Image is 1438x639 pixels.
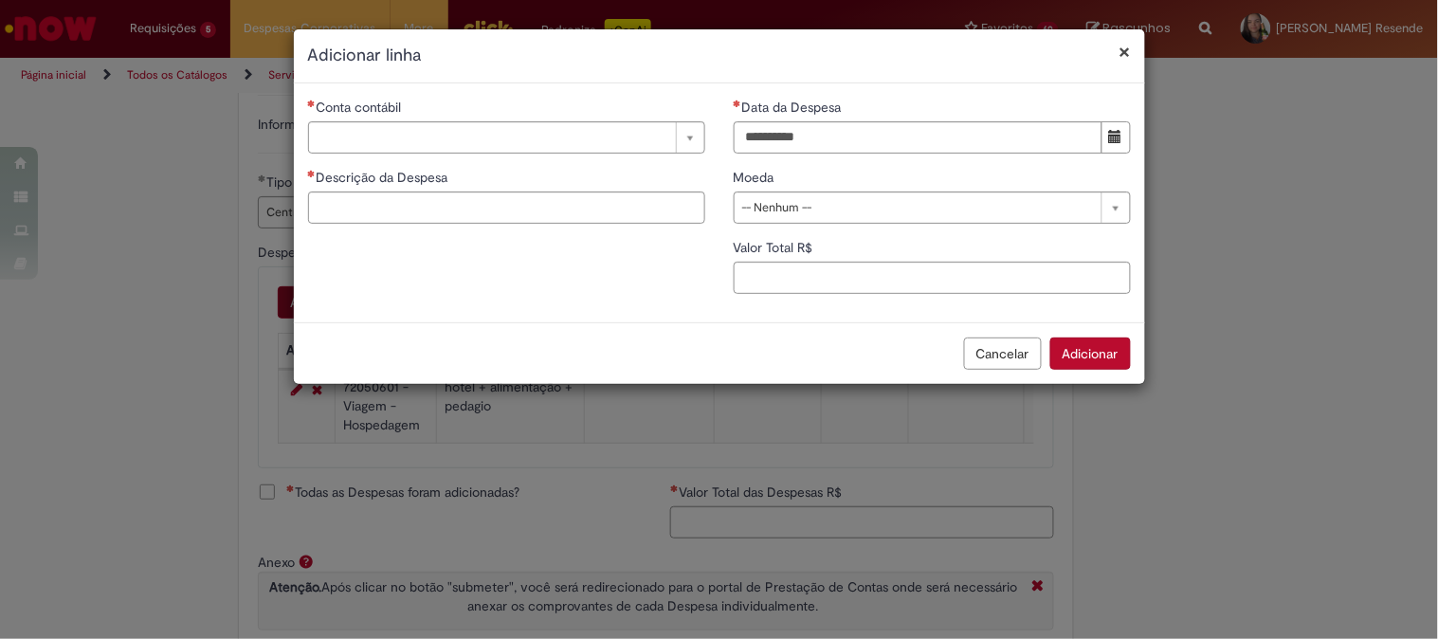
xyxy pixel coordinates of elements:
[734,169,778,186] span: Moeda
[317,169,452,186] span: Descrição da Despesa
[308,170,317,177] span: Necessários
[308,121,705,154] a: Limpar campo Conta contábil
[734,121,1102,154] input: Data da Despesa
[734,262,1131,294] input: Valor Total R$
[308,44,1131,68] h2: Adicionar linha
[308,192,705,224] input: Descrição da Despesa
[1119,42,1131,62] button: Fechar modal
[317,99,406,116] span: Necessários - Conta contábil
[1101,121,1131,154] button: Mostrar calendário para Data da Despesa
[734,100,742,107] span: Necessários
[742,192,1092,223] span: -- Nenhum --
[734,239,817,256] span: Valor Total R$
[308,100,317,107] span: Necessários
[1050,338,1131,370] button: Adicionar
[964,338,1042,370] button: Cancelar
[742,99,846,116] span: Data da Despesa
